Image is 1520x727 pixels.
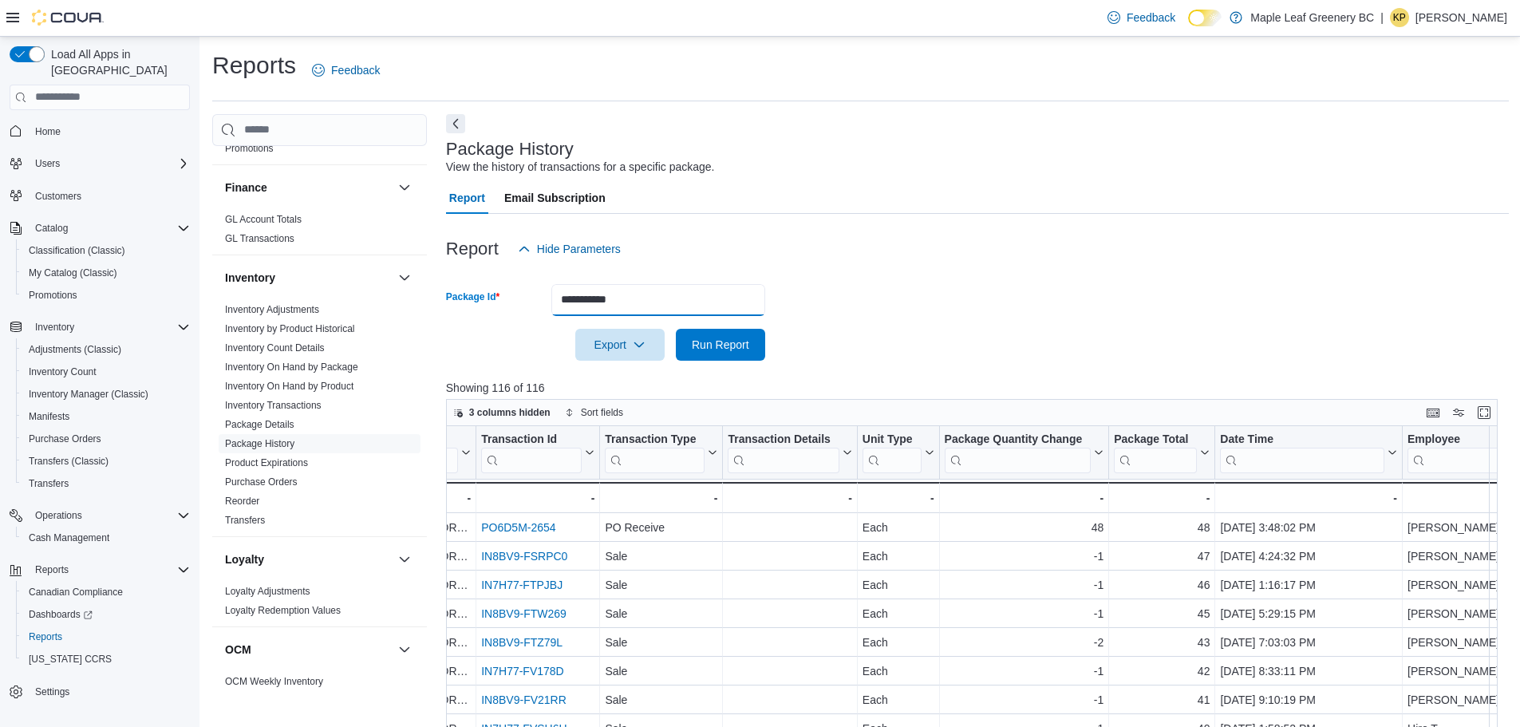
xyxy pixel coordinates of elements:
[22,385,155,404] a: Inventory Manager (Classic)
[22,528,116,547] a: Cash Management
[225,214,302,225] a: GL Account Totals
[511,233,627,265] button: Hide Parameters
[1220,518,1397,537] div: [DATE] 3:48:02 PM
[22,241,132,260] a: Classification (Classic)
[395,640,414,659] button: OCM
[29,219,74,238] button: Catalog
[1114,432,1210,472] button: Package Total
[29,506,89,525] button: Operations
[16,648,196,670] button: [US_STATE] CCRS
[225,675,323,688] span: OCM Weekly Inventory
[22,452,190,471] span: Transfers (Classic)
[29,318,81,337] button: Inventory
[676,329,765,361] button: Run Report
[29,560,190,579] span: Reports
[3,316,196,338] button: Inventory
[446,114,465,133] button: Next
[605,488,717,508] div: -
[29,506,190,525] span: Operations
[225,323,355,334] a: Inventory by Product Historical
[225,438,294,449] a: Package History
[16,383,196,405] button: Inventory Manager (Classic)
[944,575,1103,595] div: -1
[225,585,310,598] span: Loyalty Adjustments
[225,586,310,597] a: Loyalty Adjustments
[225,551,392,567] button: Loyalty
[481,432,594,472] button: Transaction Id
[29,343,121,356] span: Adjustments (Classic)
[944,488,1103,508] div: -
[29,121,190,141] span: Home
[22,605,99,624] a: Dashboards
[1407,633,1518,652] div: [PERSON_NAME]
[225,605,341,616] a: Loyalty Redemption Values
[29,122,67,141] a: Home
[605,432,705,447] div: Transaction Type
[1220,432,1384,472] div: Date Time
[22,583,129,602] a: Canadian Compliance
[863,604,934,623] div: Each
[1220,488,1397,508] div: -
[29,365,97,378] span: Inventory Count
[1220,662,1397,681] div: [DATE] 8:33:11 PM
[29,186,190,206] span: Customers
[446,380,1509,396] p: Showing 116 of 116
[692,337,749,353] span: Run Report
[16,262,196,284] button: My Catalog (Classic)
[225,362,358,373] a: Inventory On Hand by Package
[1220,575,1397,595] div: [DATE] 1:16:17 PM
[22,263,124,283] a: My Catalog (Classic)
[1114,662,1210,681] div: 42
[728,432,839,472] div: Transaction Details
[225,514,265,527] span: Transfers
[35,563,69,576] span: Reports
[16,450,196,472] button: Transfers (Classic)
[605,518,717,537] div: PO Receive
[225,456,308,469] span: Product Expirations
[944,518,1103,537] div: 48
[481,432,582,472] div: Transaction Id URL
[45,46,190,78] span: Load All Apps in [GEOGRAPHIC_DATA]
[605,575,717,595] div: Sale
[1220,604,1397,623] div: [DATE] 5:29:15 PM
[29,531,109,544] span: Cash Management
[1407,690,1518,709] div: [PERSON_NAME]
[22,263,190,283] span: My Catalog (Classic)
[3,680,196,703] button: Settings
[225,604,341,617] span: Loyalty Redemption Values
[1220,432,1397,472] button: Date Time
[225,476,298,488] a: Purchase Orders
[1114,633,1210,652] div: 43
[446,159,715,176] div: View the history of transactions for a specific package.
[16,338,196,361] button: Adjustments (Classic)
[372,690,471,709] div: [STREET_ADDRESS]
[863,575,934,595] div: Each
[1114,547,1210,566] div: 47
[29,154,190,173] span: Users
[728,432,839,447] div: Transaction Details
[728,432,851,472] button: Transaction Details
[481,432,582,447] div: Transaction Id
[481,488,594,508] div: -
[225,496,259,507] a: Reorder
[225,270,275,286] h3: Inventory
[35,157,60,170] span: Users
[225,457,308,468] a: Product Expirations
[29,244,125,257] span: Classification (Classic)
[22,474,75,493] a: Transfers
[481,665,564,678] a: IN7H77-FV178D
[1407,488,1518,508] div: -
[863,633,934,652] div: Each
[225,642,392,658] button: OCM
[29,289,77,302] span: Promotions
[372,547,471,566] div: [STREET_ADDRESS]
[1407,662,1518,681] div: [PERSON_NAME]
[605,604,717,623] div: Sale
[29,433,101,445] span: Purchase Orders
[225,380,353,393] span: Inventory On Hand by Product
[944,662,1103,681] div: -1
[3,217,196,239] button: Catalog
[225,304,319,315] a: Inventory Adjustments
[225,437,294,450] span: Package History
[35,321,74,334] span: Inventory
